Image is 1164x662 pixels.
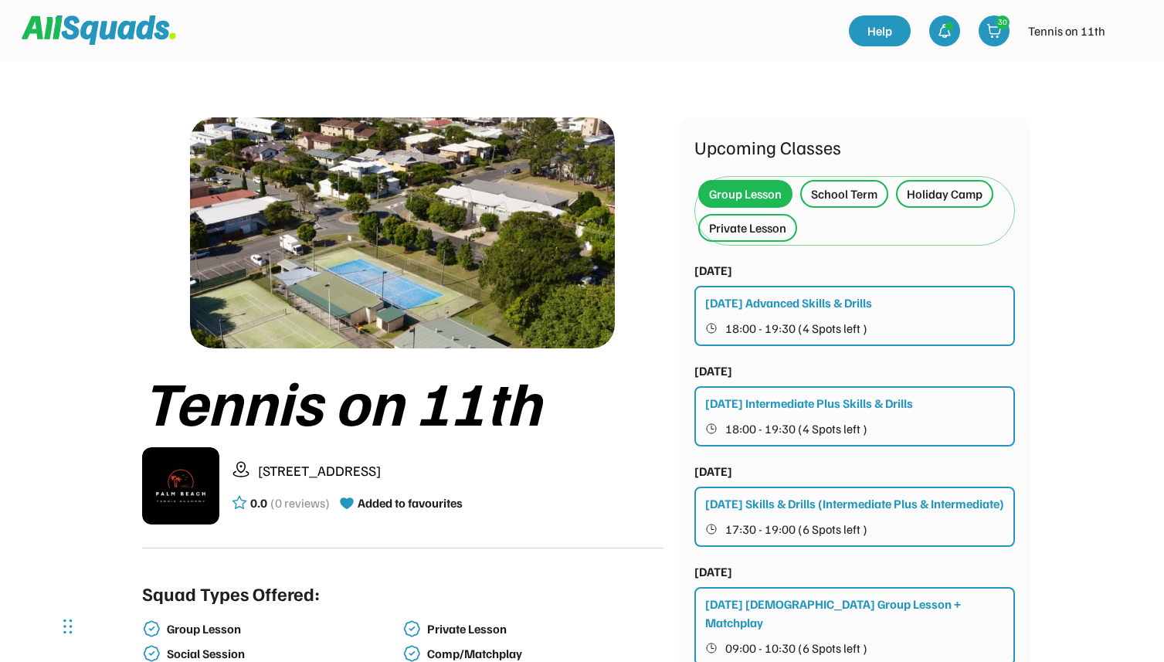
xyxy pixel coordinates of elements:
[142,367,663,435] div: Tennis on 11th
[142,447,219,525] img: IMG_2979.png
[705,519,1006,539] button: 17:30 - 19:00 (6 Spots left )
[705,394,913,412] div: [DATE] Intermediate Plus Skills & Drills
[709,185,782,203] div: Group Lesson
[725,642,867,654] span: 09:00 - 10:30 (6 Spots left )
[427,622,660,637] div: Private Lesson
[705,318,1006,338] button: 18:00 - 19:30 (4 Spots left )
[907,185,982,203] div: Holiday Camp
[725,523,867,535] span: 17:30 - 19:00 (6 Spots left )
[258,460,663,481] div: [STREET_ADDRESS]
[811,185,877,203] div: School Term
[705,294,872,312] div: [DATE] Advanced Skills & Drills
[1028,22,1105,40] div: Tennis on 11th
[849,15,911,46] a: Help
[270,494,330,512] div: (0 reviews)
[694,562,732,581] div: [DATE]
[705,638,1006,658] button: 09:00 - 10:30 (6 Spots left )
[705,494,1004,513] div: [DATE] Skills & Drills (Intermediate Plus & Intermediate)
[694,462,732,480] div: [DATE]
[705,419,1006,439] button: 18:00 - 19:30 (4 Spots left )
[190,117,615,348] img: 1000017423.png
[694,133,1015,161] div: Upcoming Classes
[167,647,400,661] div: Social Session
[996,16,1009,28] div: 30
[1115,15,1145,46] img: IMG_2979.png
[937,23,952,39] img: bell-03%20%281%29.svg
[725,423,867,435] span: 18:00 - 19:30 (4 Spots left )
[709,219,786,237] div: Private Lesson
[250,494,267,512] div: 0.0
[358,494,463,512] div: Added to favourites
[705,595,1006,632] div: [DATE] [DEMOGRAPHIC_DATA] Group Lesson + Matchplay
[694,261,732,280] div: [DATE]
[167,622,400,637] div: Group Lesson
[142,620,161,638] img: check-verified-01.svg
[142,579,320,607] div: Squad Types Offered:
[694,362,732,380] div: [DATE]
[725,322,867,334] span: 18:00 - 19:30 (4 Spots left )
[402,620,421,638] img: check-verified-01.svg
[427,647,660,661] div: Comp/Matchplay
[22,15,176,45] img: Squad%20Logo.svg
[986,23,1002,39] img: shopping-cart-01%20%281%29.svg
